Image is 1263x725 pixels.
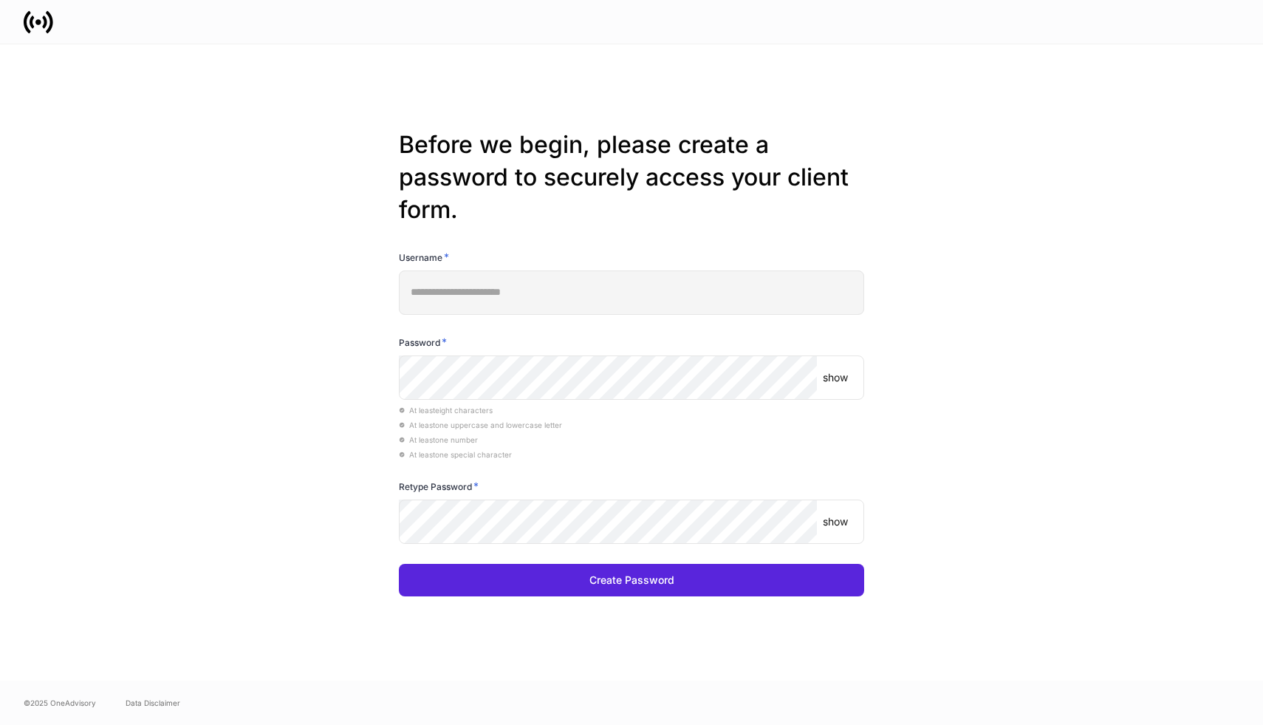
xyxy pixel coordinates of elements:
a: Data Disclaimer [126,697,180,709]
h6: Password [399,335,447,350]
h6: Retype Password [399,479,479,494]
button: Create Password [399,564,864,596]
h6: Username [399,250,449,265]
span: At least one uppercase and lowercase letter [399,421,562,429]
p: show [823,370,848,385]
div: Create Password [589,573,674,588]
p: show [823,514,848,529]
span: At least eight characters [399,406,493,415]
span: At least one special character [399,450,512,459]
span: At least one number [399,435,478,444]
h2: Before we begin, please create a password to securely access your client form. [399,129,864,226]
span: © 2025 OneAdvisory [24,697,96,709]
